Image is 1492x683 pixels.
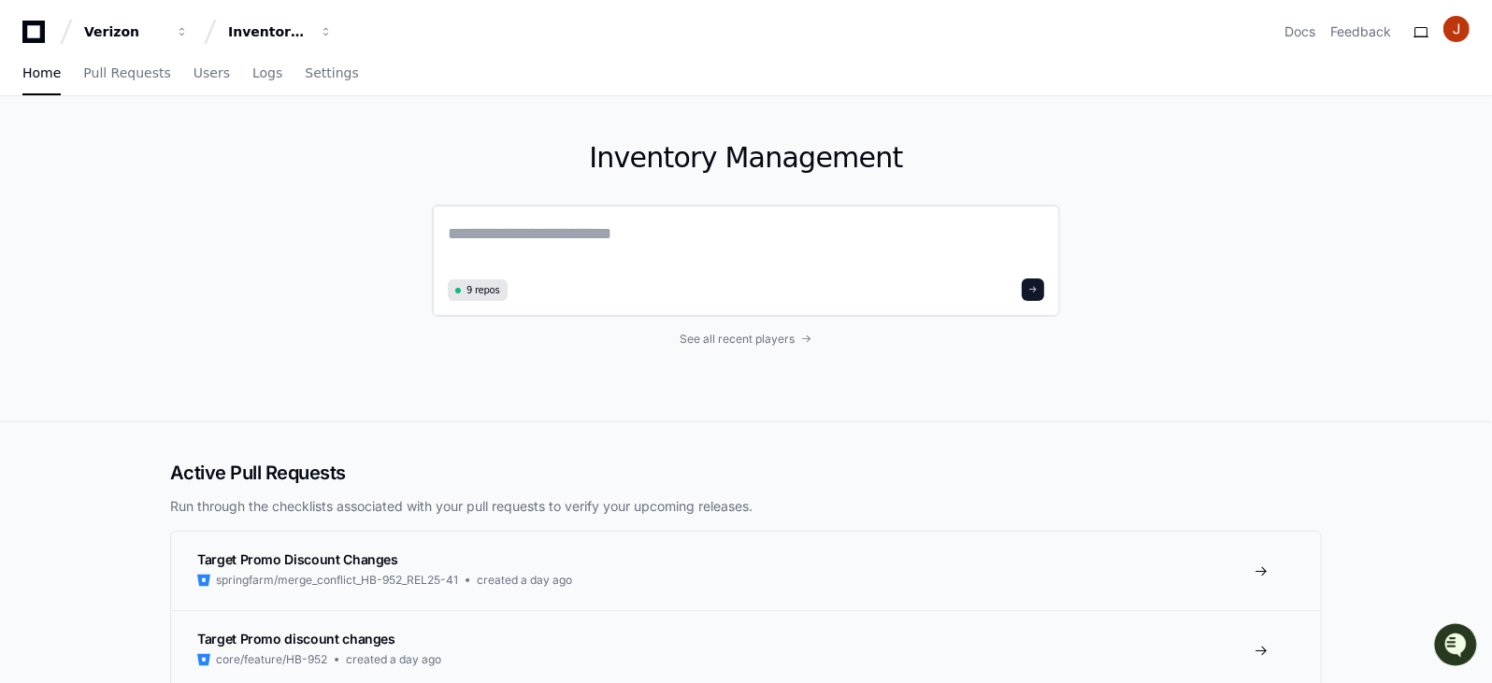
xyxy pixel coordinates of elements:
span: Settings [305,67,358,78]
a: Home [22,52,61,95]
h2: Active Pull Requests [170,460,1322,486]
div: Start new chat [64,139,307,158]
span: core/feature/HB-952 [216,652,327,667]
span: Users [194,67,230,78]
a: Settings [305,52,358,95]
img: ACg8ocJ4YYGVzPJmCBJXjVBO6y9uQl7Pwsjj0qszvW3glTrzzpda8g=s96-c [1443,16,1470,42]
h1: Inventory Management [432,141,1060,175]
div: Verizon [84,22,165,41]
button: Start new chat [318,145,340,167]
iframe: Open customer support [1432,621,1483,672]
button: Inventory Management [221,15,340,49]
p: Run through the checklists associated with your pull requests to verify your upcoming releases. [170,497,1322,516]
a: See all recent players [432,332,1060,347]
span: created a day ago [477,573,572,588]
span: Home [22,67,61,78]
span: Target Promo discount changes [197,631,395,647]
button: Feedback [1330,22,1391,41]
img: PlayerZero [19,19,56,56]
div: We're available if you need us! [64,158,237,173]
span: Pull Requests [83,67,170,78]
span: See all recent players [681,332,796,347]
img: 1756235613930-3d25f9e4-fa56-45dd-b3ad-e072dfbd1548 [19,139,52,173]
span: Target Promo Discount Changes [197,551,398,567]
a: Users [194,52,230,95]
span: springfarm/merge_conflict_HB-952_REL25-41 [216,573,458,588]
span: Pylon [186,196,226,210]
span: 9 repos [466,283,500,297]
a: Pull Requests [83,52,170,95]
a: Target Promo Discount Changesspringfarm/merge_conflict_HB-952_REL25-41created a day ago [171,532,1321,610]
div: Welcome [19,75,340,105]
span: Logs [252,67,282,78]
div: Inventory Management [228,22,308,41]
button: Verizon [77,15,196,49]
a: Docs [1284,22,1315,41]
span: created a day ago [346,652,441,667]
a: Powered byPylon [132,195,226,210]
a: Logs [252,52,282,95]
